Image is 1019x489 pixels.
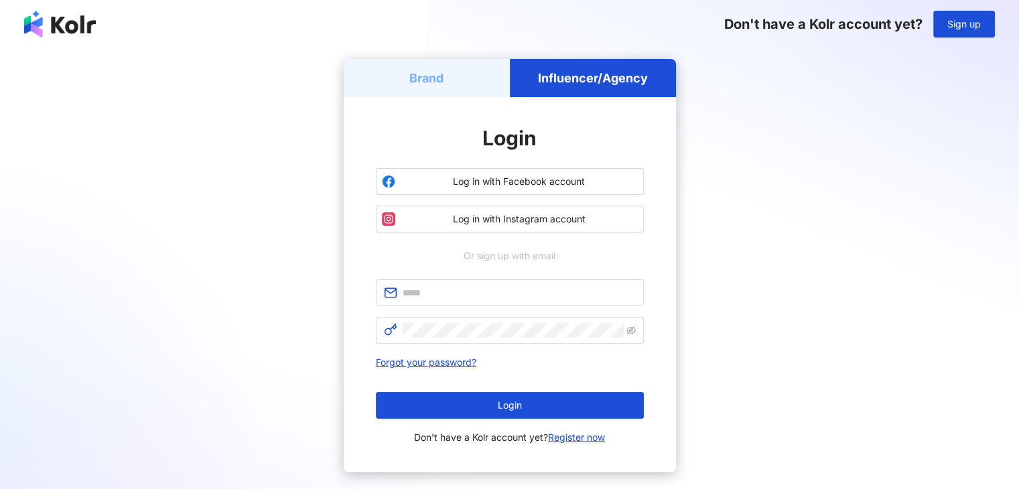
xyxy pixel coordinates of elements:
[376,356,476,368] a: Forgot your password?
[482,126,537,150] span: Login
[376,168,644,195] button: Log in with Facebook account
[626,326,636,335] span: eye-invisible
[933,11,995,38] button: Sign up
[401,175,638,188] span: Log in with Facebook account
[454,249,565,263] span: Or sign up with email
[376,206,644,232] button: Log in with Instagram account
[538,70,648,86] h5: Influencer/Agency
[498,400,522,411] span: Login
[24,11,96,38] img: logo
[414,429,605,445] span: Don't have a Kolr account yet?
[401,212,638,226] span: Log in with Instagram account
[376,392,644,419] button: Login
[548,431,605,443] a: Register now
[947,19,981,29] span: Sign up
[724,16,923,32] span: Don't have a Kolr account yet?
[409,70,444,86] h5: Brand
